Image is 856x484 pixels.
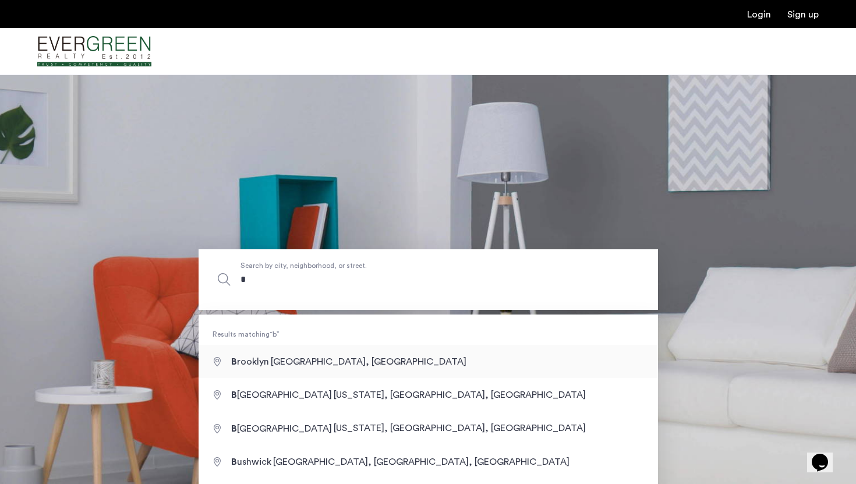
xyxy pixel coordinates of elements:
[807,437,844,472] iframe: chat widget
[231,424,334,433] span: [GEOGRAPHIC_DATA]
[231,457,237,467] span: B
[231,357,237,366] span: B
[334,424,586,433] span: [US_STATE], [GEOGRAPHIC_DATA], [GEOGRAPHIC_DATA]
[747,10,771,19] a: Login
[273,457,570,467] span: [GEOGRAPHIC_DATA], [GEOGRAPHIC_DATA], [GEOGRAPHIC_DATA]
[37,30,151,73] img: logo
[231,457,273,467] span: ushwick
[240,259,562,271] span: Search by city, neighborhood, or street.
[271,357,466,366] span: [GEOGRAPHIC_DATA], [GEOGRAPHIC_DATA]
[231,390,237,400] span: B
[270,331,280,338] q: b
[787,10,819,19] a: Registration
[199,328,658,340] span: Results matching
[199,249,658,310] input: Apartment Search
[37,30,151,73] a: Cazamio Logo
[231,390,334,400] span: [GEOGRAPHIC_DATA]
[231,357,271,366] span: rooklyn
[231,424,237,433] span: B
[334,390,586,400] span: [US_STATE], [GEOGRAPHIC_DATA], [GEOGRAPHIC_DATA]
